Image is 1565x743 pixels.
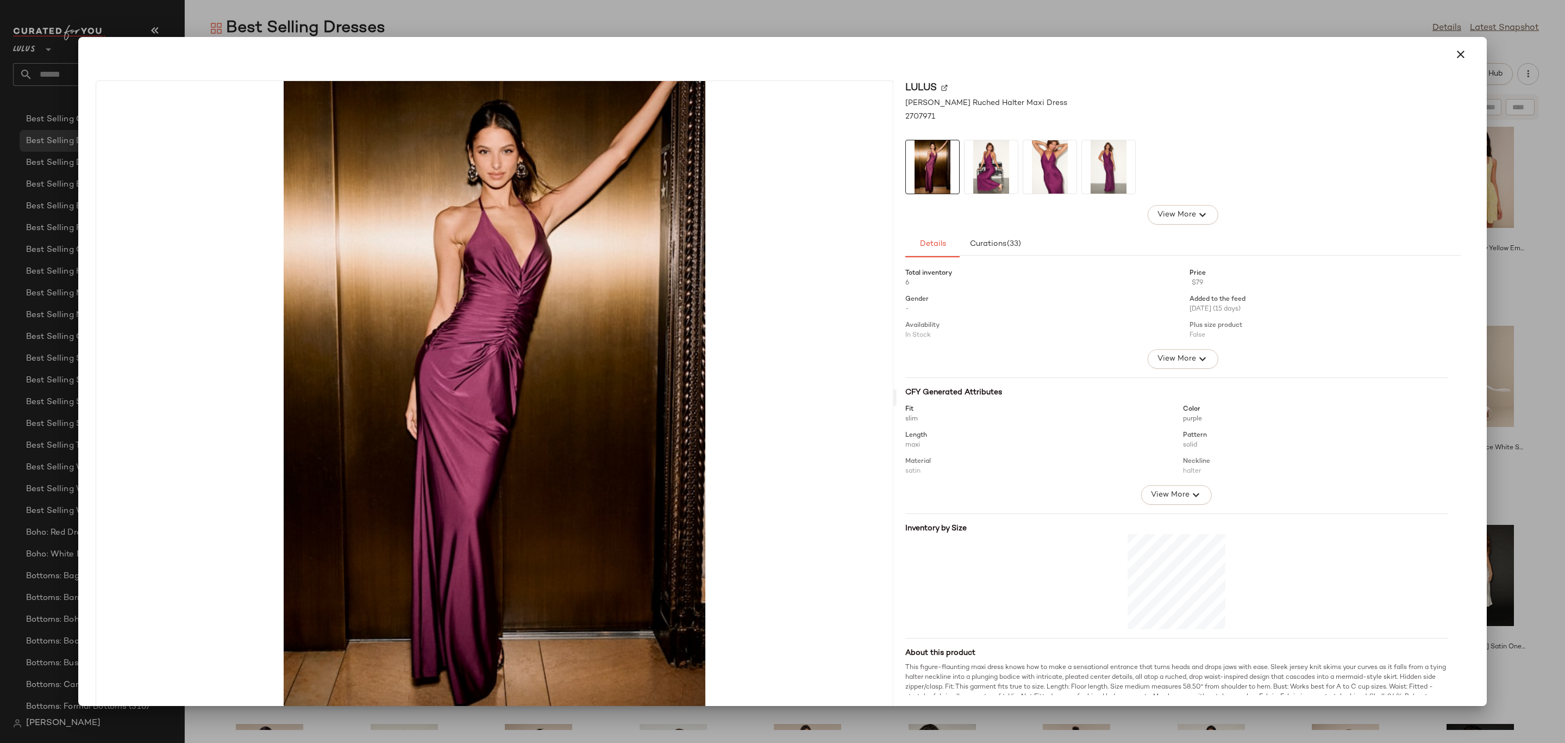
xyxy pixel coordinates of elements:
button: View More [1148,349,1218,369]
button: View More [1148,205,1218,225]
img: 2707971_02_front_2025-07-23.jpg [1023,140,1076,194]
span: [PERSON_NAME] Ruched Halter Maxi Dress [905,97,1067,109]
div: This figure-flaunting maxi dress knows how to make a sensational entrance that turns heads and dr... [905,663,1448,722]
span: Lulus [905,81,937,95]
span: Curations [969,240,1021,249]
span: 2707971 [905,111,935,122]
img: 12991561_2707971.jpg [906,140,959,194]
img: 2707971_03_detail_2025-07-23.jpg [1082,140,1135,194]
div: Inventory by Size [905,523,1448,534]
span: View More [1150,488,1190,501]
div: About this product [905,647,1448,659]
div: CFY Generated Attributes [905,387,1448,398]
span: (33) [1006,240,1021,249]
img: svg%3e [941,85,948,91]
img: 12991561_2707971.jpg [96,81,893,714]
span: Details [919,240,946,249]
button: View More [1141,485,1212,505]
span: View More [1157,208,1196,221]
span: View More [1157,352,1196,366]
img: 2707971_01_hero_2025-07-23.jpg [965,140,1018,194]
